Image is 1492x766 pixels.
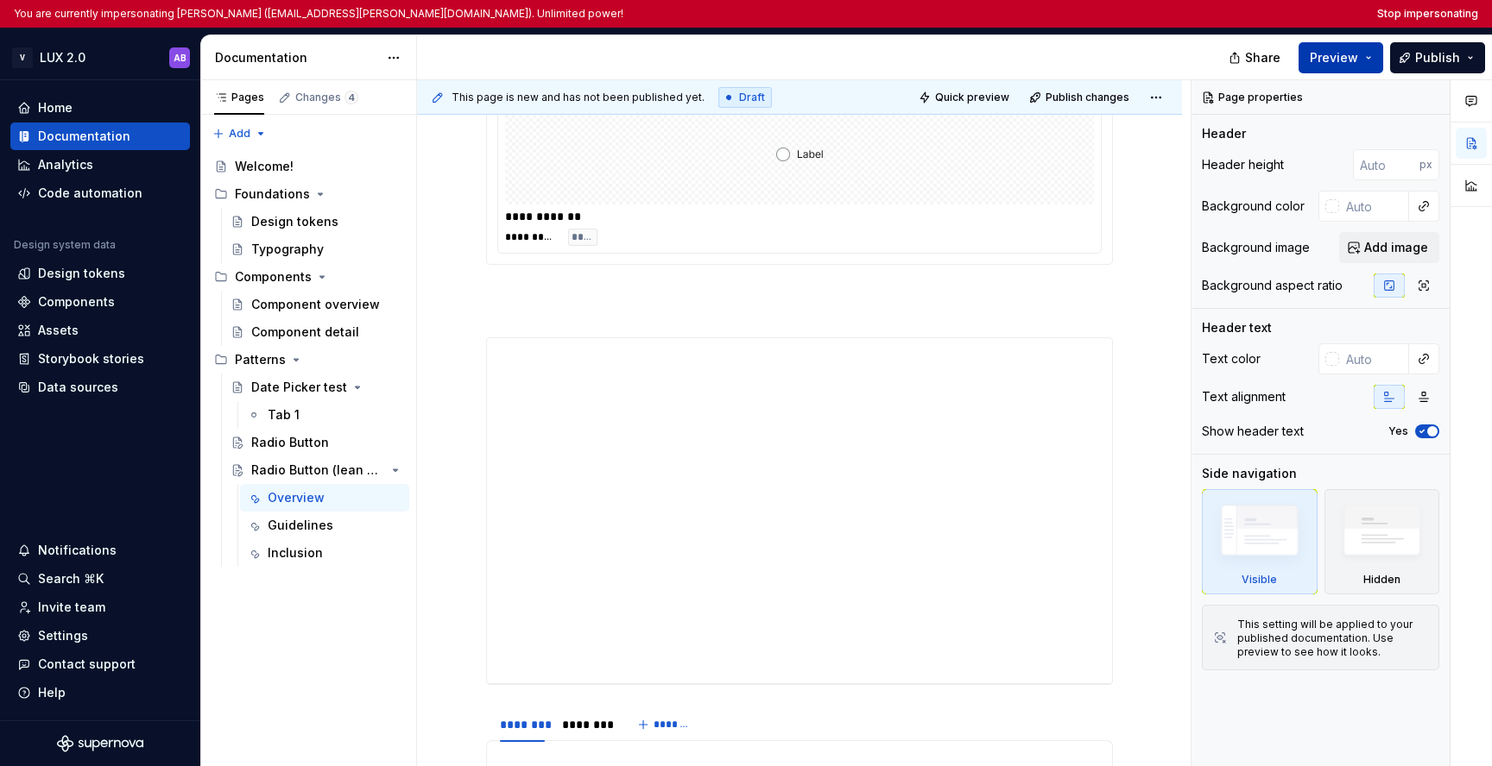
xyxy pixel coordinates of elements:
[1339,232,1439,263] button: Add image
[38,185,142,202] div: Code automation
[1388,424,1408,438] label: Yes
[10,593,190,621] a: Invite team
[1310,49,1358,66] span: Preview
[1419,158,1432,172] p: px
[10,151,190,179] a: Analytics
[224,429,409,456] a: Radio Button
[3,39,197,76] button: VLUX 2.0AB
[38,627,88,644] div: Settings
[1024,85,1137,110] button: Publish changes
[1353,149,1419,180] input: Auto
[207,263,409,291] div: Components
[229,127,250,141] span: Add
[224,374,409,401] a: Date Picker test
[215,49,378,66] div: Documentation
[1339,343,1409,374] input: Auto
[251,296,380,313] div: Component overview
[10,565,190,593] button: Search ⌘K
[38,322,79,339] div: Assets
[10,288,190,316] a: Components
[235,268,312,286] div: Components
[268,489,325,506] div: Overview
[235,158,294,175] div: Welcome!
[14,238,116,252] div: Design system data
[38,128,130,145] div: Documentation
[38,570,104,587] div: Search ⌘K
[240,484,409,512] a: Overview
[1202,350,1261,367] div: Text color
[207,346,409,374] div: Patterns
[1202,125,1246,142] div: Header
[14,7,623,21] p: You are currently impersonating [PERSON_NAME] ([EMAIL_ADDRESS][PERSON_NAME][DOMAIN_NAME]). Unlimi...
[935,91,1009,104] span: Quick preview
[10,122,190,150] a: Documentation
[214,91,264,104] div: Pages
[240,539,409,567] a: Inclusion
[251,461,385,479] div: Radio Button (lean approach)
[224,318,409,346] a: Component detail
[10,650,190,678] button: Contact support
[1364,239,1428,256] span: Add image
[1220,42,1292,73] button: Share
[1202,423,1304,440] div: Show header text
[1377,7,1478,21] button: Stop impersonating
[224,208,409,235] a: Design tokens
[10,622,190,650] a: Settings
[1202,239,1310,256] div: Background image
[207,153,409,567] div: Page tree
[1202,465,1297,482] div: Side navigation
[1202,319,1272,336] div: Header text
[1242,573,1277,587] div: Visible
[10,179,190,207] a: Code automation
[1339,191,1409,222] input: Auto
[38,265,125,282] div: Design tokens
[38,656,136,673] div: Contact support
[345,91,358,104] span: 4
[914,85,1017,110] button: Quick preview
[452,91,705,104] span: This page is new and has not been published yet.
[224,456,409,484] a: Radio Button (lean approach)
[251,379,347,396] div: Date Picker test
[1390,42,1485,73] button: Publish
[251,241,324,258] div: Typography
[38,379,118,396] div: Data sources
[12,47,33,68] div: V
[38,156,93,173] div: Analytics
[251,434,329,451] div: Radio Button
[1202,198,1305,215] div: Background color
[1202,388,1286,405] div: Text alignment
[1363,573,1400,587] div: Hidden
[174,51,186,65] div: AB
[207,180,409,208] div: Foundations
[38,599,105,616] div: Invite team
[10,94,190,122] a: Home
[1415,49,1460,66] span: Publish
[10,260,190,287] a: Design tokens
[235,185,310,203] div: Foundations
[207,122,272,146] button: Add
[10,345,190,373] a: Storybook stories
[268,517,333,534] div: Guidelines
[40,49,85,66] div: LUX 2.0
[235,351,286,368] div: Patterns
[1299,42,1383,73] button: Preview
[739,91,765,104] span: Draft
[1202,489,1318,594] div: Visible
[240,512,409,539] a: Guidelines
[295,91,358,104] div: Changes
[38,293,115,311] div: Components
[38,542,117,559] div: Notifications
[1237,618,1428,659] div: This setting will be applied to your published documentation. Use preview to see how it looks.
[224,291,409,318] a: Component overview
[1202,156,1284,173] div: Header height
[224,235,409,263] a: Typography
[10,374,190,401] a: Data sources
[251,323,359,341] div: Component detail
[1324,489,1440,594] div: Hidden
[10,537,190,564] button: Notifications
[10,317,190,344] a: Assets
[57,735,143,752] svg: Supernova Logo
[38,684,66,701] div: Help
[207,153,409,180] a: Welcome!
